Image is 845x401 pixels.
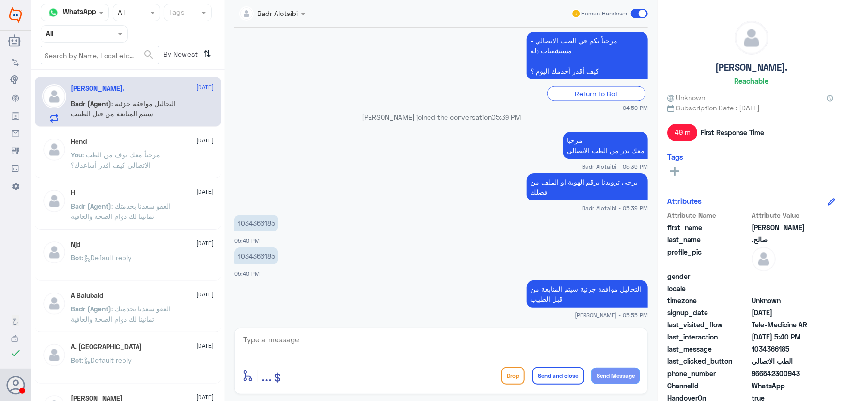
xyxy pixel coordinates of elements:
[667,93,705,103] span: Unknown
[42,189,66,213] img: defaultAdmin.png
[234,237,260,244] span: 05:40 PM
[41,46,159,64] input: Search by Name, Local etc…
[71,189,76,197] h5: H
[492,113,521,121] span: 05:39 PM
[667,369,750,379] span: phone_number
[197,239,214,247] span: [DATE]
[197,290,214,299] span: [DATE]
[143,49,154,61] span: search
[752,234,822,245] span: صالح.
[667,103,835,113] span: Subscription Date : [DATE]
[234,112,648,122] p: [PERSON_NAME] joined the conversation
[6,376,25,394] button: Avatar
[752,308,822,318] span: 2024-11-18T18:41:56.375Z
[752,320,822,330] span: Tele-Medicine AR
[667,344,750,354] span: last_message
[197,83,214,92] span: [DATE]
[701,127,764,138] span: First Response Time
[71,151,83,159] span: You
[547,86,645,101] div: Return to Bot
[667,197,702,205] h6: Attributes
[752,332,822,342] span: 2025-09-22T14:40:51.665Z
[42,84,66,108] img: defaultAdmin.png
[752,369,822,379] span: 966542300943
[527,280,648,308] p: 22/9/2025, 5:55 PM
[734,77,768,85] h6: Reachable
[159,46,200,65] span: By Newest
[10,347,21,359] i: check
[735,21,768,54] img: defaultAdmin.png
[563,132,648,159] p: 22/9/2025, 5:39 PM
[501,367,525,385] button: Drop
[715,62,787,73] h5: [PERSON_NAME].
[582,204,648,212] span: Badr Alotaibi - 05:39 PM
[752,381,822,391] span: 2
[581,9,628,18] span: Human Handover
[261,365,272,386] button: ...
[42,240,66,264] img: defaultAdmin.png
[623,104,648,112] span: 04:50 PM
[667,234,750,245] span: last_name
[71,356,82,364] span: Bot
[527,32,648,79] p: 22/9/2025, 4:50 PM
[667,295,750,306] span: timezone
[752,356,822,366] span: الطب الاتصالي
[82,356,132,364] span: : Default reply
[667,356,750,366] span: last_clicked_button
[9,7,22,23] img: Widebot Logo
[42,292,66,316] img: defaultAdmin.png
[591,368,640,384] button: Send Message
[71,253,82,262] span: Bot
[527,173,648,200] p: 22/9/2025, 5:39 PM
[667,283,750,293] span: locale
[197,341,214,350] span: [DATE]
[752,344,822,354] span: 1034366185
[71,343,142,351] h5: A. Turki
[71,292,104,300] h5: A Balubaid
[71,99,112,108] span: Badr (Agent)
[667,153,683,161] h6: Tags
[667,124,697,141] span: 49 m
[204,46,212,62] i: ⇅
[71,240,81,248] h5: Njd
[71,151,161,169] span: : مرحباً معك نوف من الطب الاتصالي كيف اقدر أساعدك؟
[667,222,750,232] span: first_name
[234,247,278,264] p: 22/9/2025, 5:40 PM
[752,247,776,271] img: defaultAdmin.png
[71,99,176,118] span: : التحاليل موافقة جزئية سيتم المتابعة من قبل الطبيب
[46,5,61,20] img: whatsapp.png
[752,271,822,281] span: null
[197,187,214,196] span: [DATE]
[667,247,750,269] span: profile_pic
[71,84,125,93] h5: عبدالرحمن صالح.
[143,47,154,63] button: search
[575,311,648,319] span: [PERSON_NAME] - 05:55 PM
[71,202,112,210] span: Badr (Agent)
[667,308,750,318] span: signup_date
[667,381,750,391] span: ChannelId
[71,305,112,313] span: Badr (Agent)
[752,295,822,306] span: Unknown
[234,215,278,231] p: 22/9/2025, 5:40 PM
[71,202,171,220] span: : العفو سعدنا بخدمتك تمانينا لك دوام الصحة والعافية
[234,270,260,277] span: 05:40 PM
[667,320,750,330] span: last_visited_flow
[168,7,184,19] div: Tags
[197,136,214,145] span: [DATE]
[752,283,822,293] span: null
[752,222,822,232] span: عبدالرحمن
[71,138,87,146] h5: Hend
[42,343,66,367] img: defaultAdmin.png
[667,210,750,220] span: Attribute Name
[71,305,171,323] span: : العفو سعدنا بخدمتك تمانينا لك دوام الصحة والعافية
[582,162,648,170] span: Badr Alotaibi - 05:39 PM
[667,332,750,342] span: last_interaction
[261,367,272,384] span: ...
[532,367,584,385] button: Send and close
[82,253,132,262] span: : Default reply
[667,271,750,281] span: gender
[42,138,66,162] img: defaultAdmin.png
[752,210,822,220] span: Attribute Value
